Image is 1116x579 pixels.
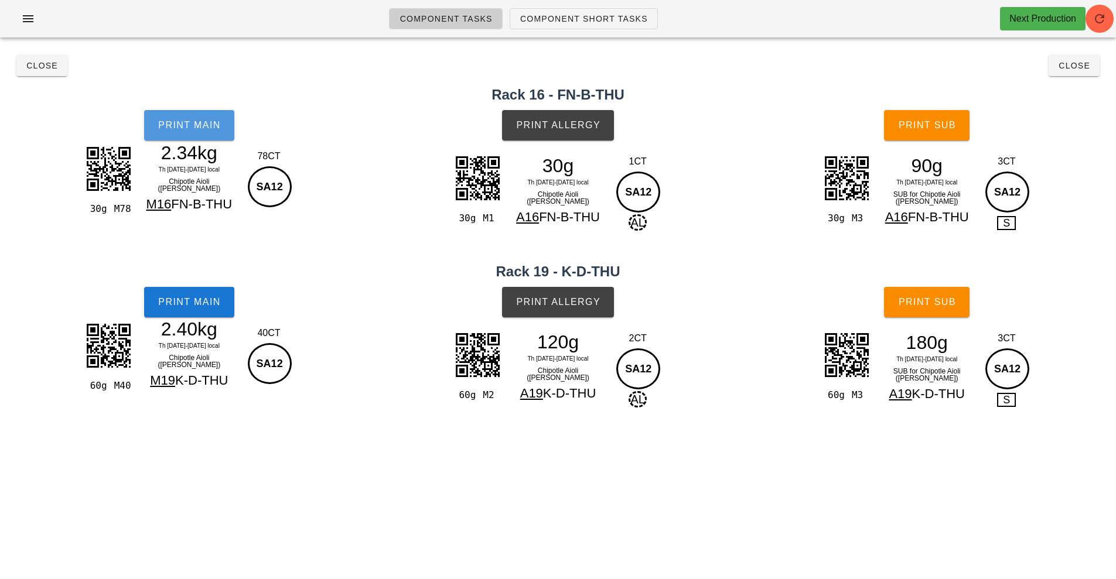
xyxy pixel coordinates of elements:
[478,388,502,403] div: M2
[245,326,293,340] div: 40CT
[26,61,58,70] span: Close
[847,211,871,226] div: M3
[399,14,492,23] span: Component Tasks
[138,352,240,371] div: Chipotle Aioli ([PERSON_NAME])
[885,210,908,224] span: A16
[520,386,543,400] span: A19
[159,166,220,173] span: Th [DATE]-[DATE] local
[389,8,502,29] a: Component Tasks
[454,388,478,403] div: 60g
[520,14,648,23] span: Component Short Tasks
[876,334,978,351] div: 180g
[884,110,970,141] button: Print Sub
[7,84,1109,105] h2: Rack 16 - FN-B-THU
[889,386,912,401] span: A19
[823,388,847,403] div: 60g
[248,166,292,207] div: SA12
[171,197,232,211] span: FN-B-THU
[817,149,876,207] img: TmruH3AmEbNK7I9tZMAmWj8qQACkUILVfjVTS7ANkAJDd0xQZCMgyq54pg2t6DwkQ0HnuLFkBYgABL3060nYhV3x4zfnTsdMD...
[448,326,507,384] img: qVIJAAAAABJRU5ErkJggg==
[502,110,614,141] button: Print Allergy
[144,110,234,141] button: Print Main
[516,120,600,131] span: Print Allergy
[997,393,1016,407] span: S
[896,356,957,362] span: Th [DATE]-[DATE] local
[527,355,588,362] span: Th [DATE]-[DATE] local
[146,197,171,211] span: M16
[616,172,660,213] div: SA12
[110,378,134,393] div: M40
[144,287,234,317] button: Print Main
[516,297,600,307] span: Print Allergy
[454,211,478,226] div: 30g
[985,348,1029,389] div: SA12
[539,210,600,224] span: FN-B-THU
[79,139,138,198] img: gr2RAZQ5KCJNd4hahgENKI5ImXE9WpRJEOSsWk1LLUxUMIT4EtywohD4CJqjkVf1rpyvch6uKkuDoWRJ4lh0dilaQ2Eny2FEI...
[896,179,957,186] span: Th [DATE]-[DATE] local
[616,348,660,389] div: SA12
[982,331,1031,345] div: 3CT
[16,55,67,76] button: Close
[516,210,539,224] span: A16
[7,261,1109,282] h2: Rack 19 - K-D-THU
[613,155,662,169] div: 1CT
[85,378,109,393] div: 60g
[158,120,221,131] span: Print Main
[245,149,293,163] div: 78CT
[543,386,596,400] span: K-D-THU
[507,157,609,174] div: 30g
[248,343,292,384] div: SA12
[1058,61,1090,70] span: Close
[898,120,956,131] span: Print Sub
[876,189,978,207] div: SUB for Chipotle Aioli ([PERSON_NAME])
[79,316,138,375] img: OutjeEiIQQyVe5n3Qj6kEgVyrkkfJEN1W2552vAYUQFYFX+9YaooajFr8oBKQslQR1cOtKZWr6Uid+0s4TrGyFkEWIjbMhopw...
[985,172,1029,213] div: SA12
[912,386,965,401] span: K-D-THU
[175,373,228,388] span: K-D-THU
[823,211,847,226] div: 30g
[629,391,646,407] span: AL
[507,189,609,207] div: Chipotle Aioli ([PERSON_NAME])
[847,388,871,403] div: M3
[510,8,658,29] a: Component Short Tasks
[507,333,609,351] div: 120g
[110,201,134,217] div: M78
[884,287,970,317] button: Print Sub
[629,214,646,231] span: AL
[982,155,1031,169] div: 3CT
[478,211,502,226] div: M1
[1049,55,1100,76] button: Close
[502,287,614,317] button: Print Allergy
[138,176,240,194] div: Chipotle Aioli ([PERSON_NAME])
[85,201,109,217] div: 30g
[138,320,240,338] div: 2.40kg
[507,365,609,383] div: Chipotle Aioli ([PERSON_NAME])
[150,373,175,388] span: M19
[876,157,978,174] div: 90g
[876,365,978,384] div: SUB for Chipotle Aioli ([PERSON_NAME])
[908,210,969,224] span: FN-B-THU
[613,331,662,345] div: 2CT
[158,297,221,307] span: Print Main
[817,326,876,384] img: zDiga9SiR+rPSeEFEypYEchAEhVFeqeQKyAVDwhUz1rh5XZVych5EaAjPMEqxAC+ljV945RCGE6MWsILClk7ah8iiAQQghKgz...
[448,149,507,207] img: 9jTU5aB1J7aRwIh9Z6UIHKIU2Uy65KSaCDBh9ekj6nvZwxEdHZ3Zr4tEHLqVWVIaYqmI5ItZFgxEHCaz4BVQRnI3YGQCCB1Wr...
[159,342,220,349] span: Th [DATE]-[DATE] local
[138,144,240,162] div: 2.34kg
[997,216,1016,230] span: S
[898,297,956,307] span: Print Sub
[527,179,588,186] span: Th [DATE]-[DATE] local
[1009,12,1076,26] div: Next Production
